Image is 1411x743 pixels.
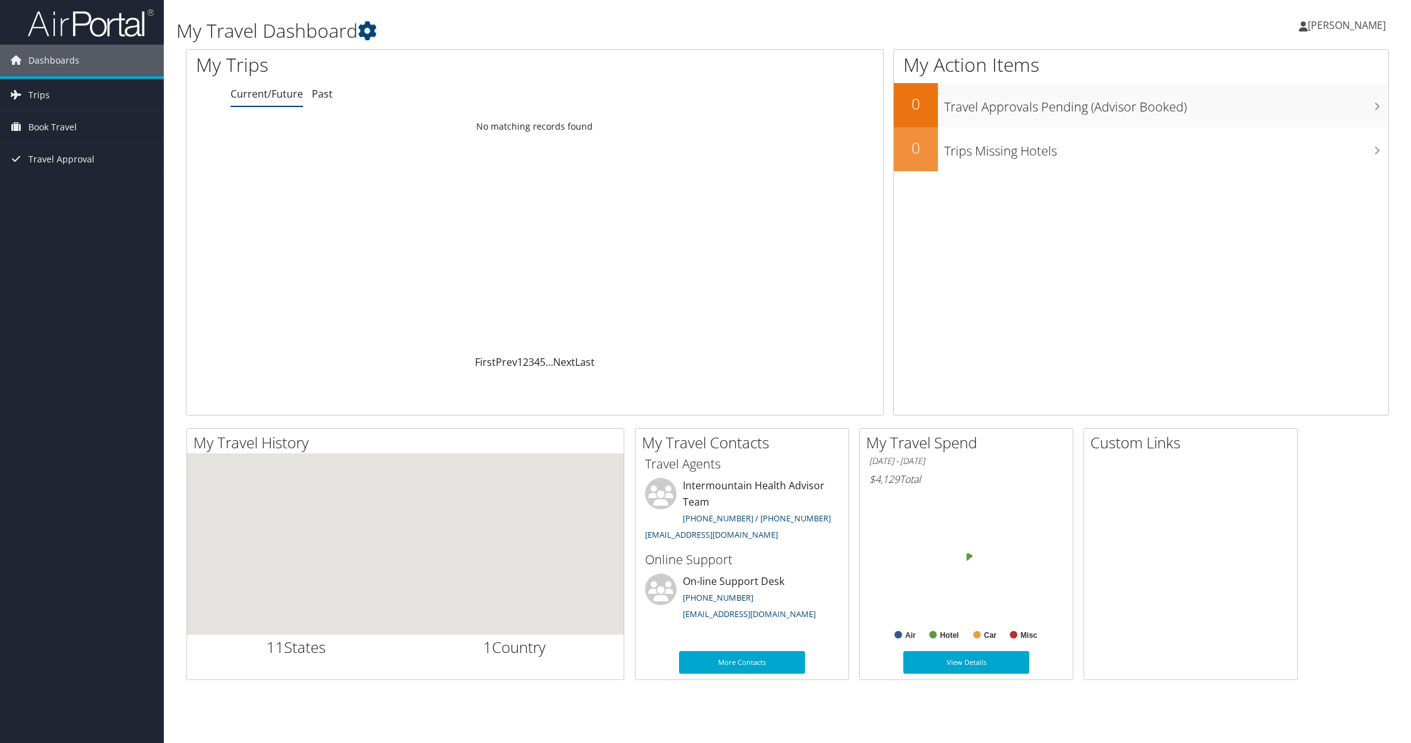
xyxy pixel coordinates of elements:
text: Air [905,631,916,640]
h6: [DATE] - [DATE] [869,455,1063,467]
h2: 0 [894,93,938,115]
h3: Travel Agents [645,455,839,473]
h1: My Trips [196,52,583,78]
li: On-line Support Desk [639,574,845,625]
a: View Details [903,651,1029,674]
h2: My Travel Spend [866,432,1073,453]
a: 0Trips Missing Hotels [894,127,1388,171]
h2: States [197,637,396,658]
h6: Total [869,472,1063,486]
span: Travel Approval [28,144,94,175]
a: 2 [523,355,528,369]
span: 1 [483,637,492,657]
a: Current/Future [231,87,303,101]
h2: 0 [894,137,938,159]
span: $4,129 [869,472,900,486]
h3: Trips Missing Hotels [944,136,1388,160]
span: Book Travel [28,111,77,143]
a: 4 [534,355,540,369]
a: More Contacts [679,651,805,674]
a: First [475,355,496,369]
h1: My Travel Dashboard [176,18,991,44]
h2: Custom Links [1090,432,1297,453]
a: [PHONE_NUMBER] / [PHONE_NUMBER] [683,513,831,524]
h2: Country [415,637,615,658]
img: airportal-logo.png [28,8,154,38]
span: [PERSON_NAME] [1308,18,1386,32]
h3: Travel Approvals Pending (Advisor Booked) [944,92,1388,116]
h3: Online Support [645,551,839,569]
a: Past [312,87,333,101]
h1: My Action Items [894,52,1388,78]
h2: My Travel Contacts [642,432,848,453]
text: Misc [1020,631,1037,640]
a: Prev [496,355,517,369]
span: Trips [28,79,50,111]
td: No matching records found [186,115,883,138]
li: Intermountain Health Advisor Team [639,478,845,545]
a: 3 [528,355,534,369]
h2: My Travel History [193,432,624,453]
a: Next [553,355,575,369]
text: Hotel [940,631,959,640]
a: [EMAIL_ADDRESS][DOMAIN_NAME] [683,608,816,620]
span: … [546,355,553,369]
a: 5 [540,355,546,369]
a: [EMAIL_ADDRESS][DOMAIN_NAME] [645,529,778,540]
a: 1 [517,355,523,369]
a: [PERSON_NAME] [1299,6,1398,44]
text: Car [984,631,997,640]
a: Last [575,355,595,369]
span: 11 [266,637,284,657]
a: [PHONE_NUMBER] [683,592,753,603]
span: Dashboards [28,45,79,76]
a: 0Travel Approvals Pending (Advisor Booked) [894,83,1388,127]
